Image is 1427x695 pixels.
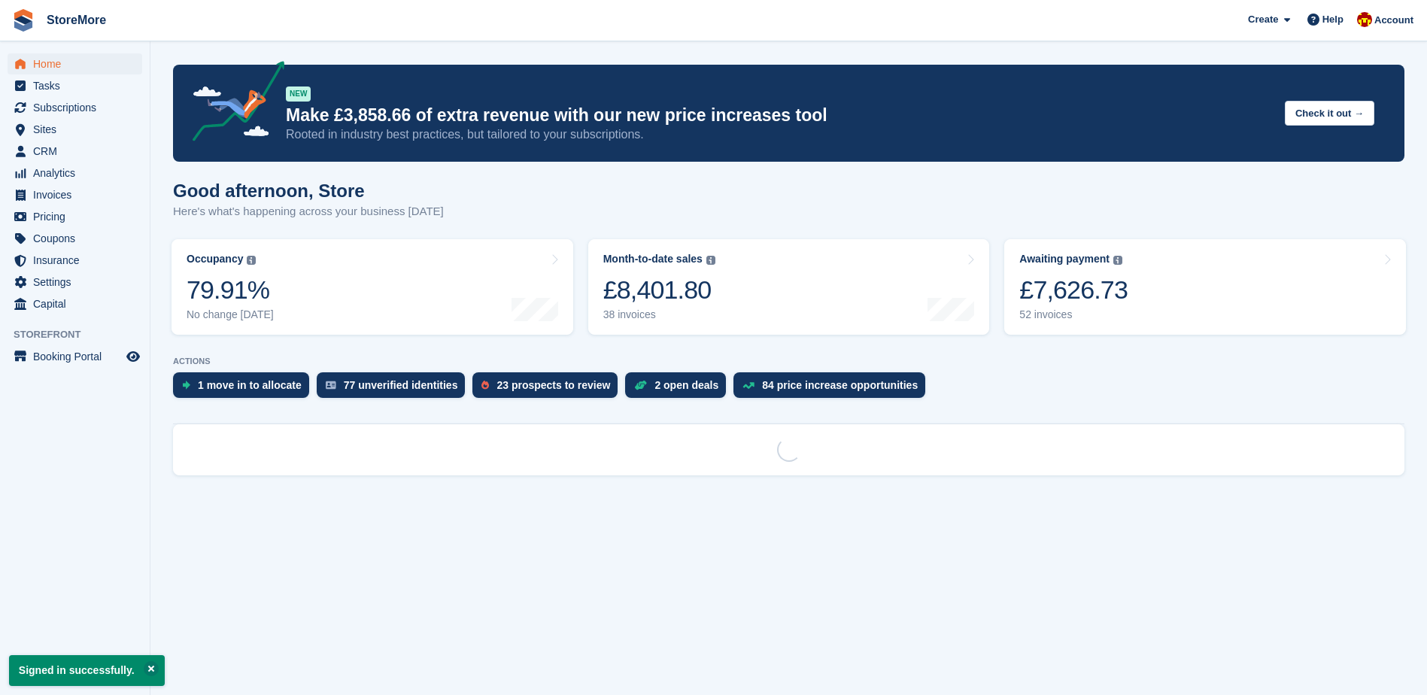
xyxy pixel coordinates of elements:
img: icon-info-grey-7440780725fd019a000dd9b08b2336e03edf1995a4989e88bcd33f0948082b44.svg [706,256,715,265]
a: 23 prospects to review [472,372,625,405]
div: NEW [286,86,311,102]
span: Coupons [33,228,123,249]
a: 84 price increase opportunities [733,372,933,405]
span: Sites [33,119,123,140]
img: price_increase_opportunities-93ffe204e8149a01c8c9dc8f82e8f89637d9d84a8eef4429ea346261dce0b2c0.svg [742,382,754,389]
span: Analytics [33,162,123,184]
a: menu [8,293,142,314]
img: deal-1b604bf984904fb50ccaf53a9ad4b4a5d6e5aea283cecdc64d6e3604feb123c2.svg [634,380,647,390]
a: menu [8,272,142,293]
img: move_ins_to_allocate_icon-fdf77a2bb77ea45bf5b3d319d69a93e2d87916cf1d5bf7949dd705db3b84f3ca.svg [182,381,190,390]
a: menu [8,75,142,96]
a: menu [8,228,142,249]
a: Occupancy 79.91% No change [DATE] [172,239,573,335]
span: Storefront [14,327,150,342]
div: Month-to-date sales [603,253,703,266]
a: menu [8,162,142,184]
img: prospect-51fa495bee0391a8d652442698ab0144808aea92771e9ea1ae160a38d050c398.svg [481,381,489,390]
a: Month-to-date sales £8,401.80 38 invoices [588,239,990,335]
p: Signed in successfully. [9,655,165,686]
span: Settings [33,272,123,293]
span: Account [1374,13,1413,28]
a: Awaiting payment £7,626.73 52 invoices [1004,239,1406,335]
img: stora-icon-8386f47178a22dfd0bd8f6a31ec36ba5ce8667c1dd55bd0f319d3a0aa187defe.svg [12,9,35,32]
span: Create [1248,12,1278,27]
button: Check it out → [1285,101,1374,126]
p: ACTIONS [173,357,1404,366]
div: 1 move in to allocate [198,379,302,391]
span: Booking Portal [33,346,123,367]
span: Subscriptions [33,97,123,118]
span: Insurance [33,250,123,271]
a: menu [8,250,142,271]
div: 79.91% [187,275,274,305]
a: 1 move in to allocate [173,372,317,405]
div: 23 prospects to review [496,379,610,391]
p: Rooted in industry best practices, but tailored to your subscriptions. [286,126,1273,143]
img: verify_identity-adf6edd0f0f0b5bbfe63781bf79b02c33cf7c696d77639b501bdc392416b5a36.svg [326,381,336,390]
span: Tasks [33,75,123,96]
div: 84 price increase opportunities [762,379,918,391]
span: Capital [33,293,123,314]
a: 77 unverified identities [317,372,473,405]
div: £8,401.80 [603,275,715,305]
a: menu [8,206,142,227]
img: Store More Team [1357,12,1372,27]
span: Invoices [33,184,123,205]
span: CRM [33,141,123,162]
span: Home [33,53,123,74]
a: menu [8,141,142,162]
div: Awaiting payment [1019,253,1110,266]
a: 2 open deals [625,372,733,405]
a: menu [8,346,142,367]
p: Make £3,858.66 of extra revenue with our new price increases tool [286,105,1273,126]
a: menu [8,97,142,118]
span: Pricing [33,206,123,227]
div: 77 unverified identities [344,379,458,391]
a: menu [8,184,142,205]
span: Help [1322,12,1344,27]
h1: Good afternoon, Store [173,181,444,201]
a: Preview store [124,347,142,366]
img: price-adjustments-announcement-icon-8257ccfd72463d97f412b2fc003d46551f7dbcb40ab6d574587a9cd5c0d94... [180,61,285,147]
div: £7,626.73 [1019,275,1128,305]
a: menu [8,53,142,74]
p: Here's what's happening across your business [DATE] [173,203,444,220]
div: 38 invoices [603,308,715,321]
div: 2 open deals [654,379,718,391]
div: No change [DATE] [187,308,274,321]
img: icon-info-grey-7440780725fd019a000dd9b08b2336e03edf1995a4989e88bcd33f0948082b44.svg [1113,256,1122,265]
a: menu [8,119,142,140]
div: Occupancy [187,253,243,266]
a: StoreMore [41,8,112,32]
div: 52 invoices [1019,308,1128,321]
img: icon-info-grey-7440780725fd019a000dd9b08b2336e03edf1995a4989e88bcd33f0948082b44.svg [247,256,256,265]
